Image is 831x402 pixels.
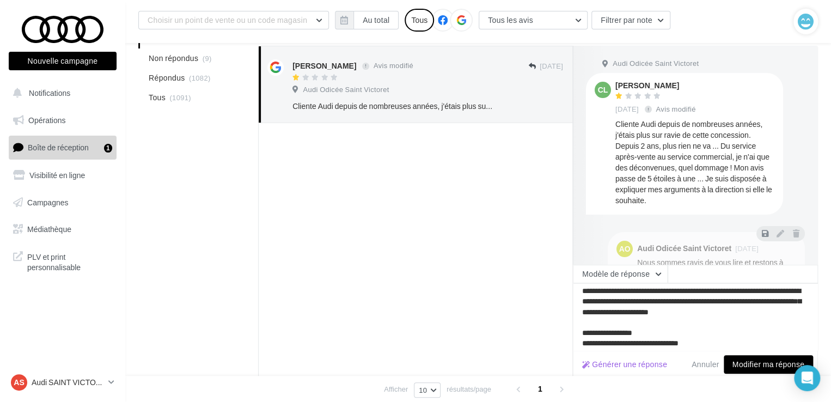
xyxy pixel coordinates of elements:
span: (1091) [169,93,191,102]
div: Open Intercom Messenger [794,365,820,391]
span: PLV et print personnalisable [27,249,112,273]
span: Afficher [384,384,408,394]
div: Tous [405,9,434,32]
button: Au total [353,11,399,29]
a: AS Audi SAINT VICTORET [9,372,117,393]
button: Au total [335,11,399,29]
span: Avis modifié [656,105,696,113]
a: Médiathèque [7,218,119,241]
button: Choisir un point de vente ou un code magasin [138,11,329,29]
span: (1082) [189,74,211,82]
a: Campagnes [7,191,119,214]
span: Audi Odicée Saint Victoret [303,85,389,95]
span: Boîte de réception [28,143,89,152]
p: Audi SAINT VICTORET [32,377,104,388]
button: Tous les avis [479,11,588,29]
span: 10 [419,386,427,394]
button: Annuler [687,358,724,371]
span: Campagnes [27,197,69,206]
span: [DATE] [735,245,759,252]
button: Notifications [7,82,114,105]
span: Tous les avis [488,15,533,25]
button: 10 [414,382,441,398]
button: Filtrer par note [591,11,670,29]
div: [PERSON_NAME] [292,60,356,71]
span: Audi Odicée Saint Victoret [613,59,699,69]
button: Modèle de réponse [573,265,668,283]
span: Avis modifié [374,62,413,70]
div: Cliente Audi depuis de nombreuses années, j'étais plus sur ravie de cette concession. Depuis 2 an... [292,101,492,112]
span: (9) [203,54,212,63]
span: Notifications [29,88,70,98]
button: Générer une réponse [578,358,671,371]
span: Non répondus [149,53,198,64]
div: Cliente Audi depuis de nombreuses années, j'étais plus sur ravie de cette concession. Depuis 2 an... [615,119,774,206]
a: Boîte de réception1 [7,136,119,159]
a: PLV et print personnalisable [7,245,119,277]
button: Nouvelle campagne [9,52,117,70]
span: Médiathèque [27,224,71,234]
span: AS [14,377,24,388]
span: AO [619,243,631,254]
span: résultats/page [447,384,491,394]
span: Choisir un point de vente ou un code magasin [148,15,307,25]
a: Visibilité en ligne [7,164,119,187]
span: Répondus [149,72,185,83]
span: Visibilité en ligne [29,170,85,180]
span: [DATE] [615,105,639,114]
span: Tous [149,92,166,103]
div: Audi Odicée Saint Victoret [637,245,731,252]
span: Opérations [28,115,65,125]
a: Opérations [7,109,119,132]
div: [PERSON_NAME] [615,82,698,89]
div: 1 [104,144,112,153]
span: [DATE] [540,62,563,71]
span: Cl [598,84,608,95]
button: Modifier ma réponse [724,355,813,374]
span: 1 [531,380,549,398]
div: Nous sommes ravis de vous lire et restons à votre disposition si besoin. Bonne journée ! [637,257,796,279]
